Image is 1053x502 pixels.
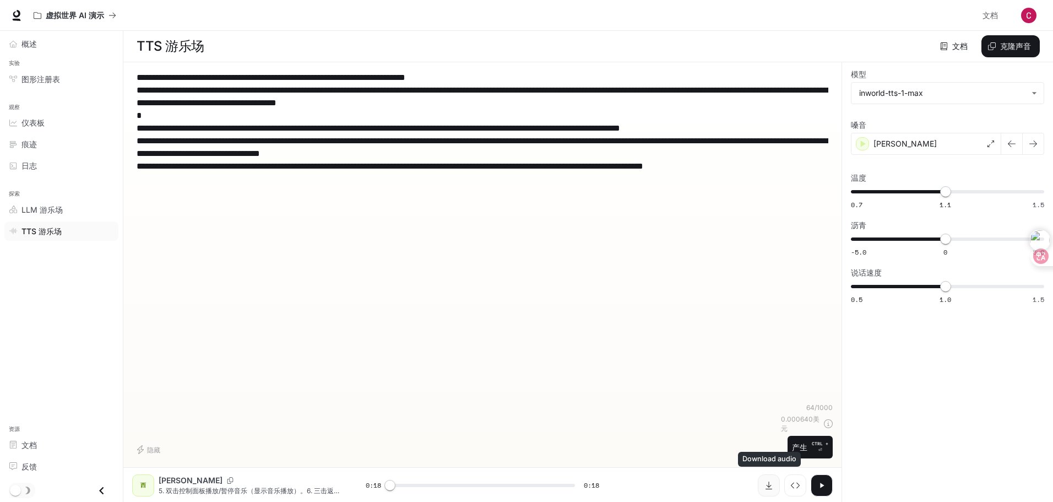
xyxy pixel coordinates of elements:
font: TTS 游乐场 [21,226,62,236]
font: inworld-tts-1-max [859,88,923,98]
img: 用户头像 [1021,8,1036,23]
a: 文档 [937,35,973,57]
button: 复制语音ID [222,477,238,484]
a: TTS 游乐场 [4,222,118,241]
font: 痕迹 [21,139,37,149]
a: 图形注册表 [4,69,118,89]
a: LLM 游乐场 [4,200,118,219]
font: 文档 [21,440,37,450]
a: 文档 [978,4,1013,26]
button: 克隆声音 [981,35,1040,57]
font: 日志 [21,161,37,170]
a: 文档 [4,435,118,455]
font: 美元 [781,415,819,433]
font: 0 [943,247,947,257]
font: 0.5 [851,295,862,304]
button: 产生CTRL +⏎ [788,436,833,458]
a: 痕迹 [4,134,118,154]
font: 反馈 [21,462,37,471]
font: 文档 [952,41,968,51]
button: 隐藏 [132,441,167,458]
font: 嗓音 [851,120,866,129]
div: Download audio [738,452,801,467]
button: 所有工作区 [29,4,121,26]
font: 1.1 [940,200,951,209]
font: 资源 [9,425,20,433]
font: 0:18 [584,481,599,490]
a: 概述 [4,34,118,53]
a: 反馈 [4,457,118,476]
button: 关闭抽屉 [89,479,114,502]
font: 1.5 [1033,295,1044,304]
font: TTS 游乐场 [137,38,204,54]
a: 日志 [4,156,118,175]
font: 观察 [9,104,20,111]
div: inworld-tts-1-max [851,83,1044,104]
font: 0:18 [366,481,381,490]
font: 西 [140,482,146,488]
font: [PERSON_NAME] [159,476,222,485]
font: 实验 [9,60,20,67]
font: 仪表板 [21,118,45,127]
font: ⏎ [818,447,822,452]
font: 产生 [792,442,807,452]
font: 克隆声音 [1000,41,1031,51]
font: 说话速度 [851,268,882,277]
button: 下载音频 [758,474,780,496]
font: 文档 [983,10,998,20]
button: 检查 [784,474,806,496]
font: 隐藏 [147,446,160,454]
font: 探索 [9,190,20,197]
font: 温度 [851,173,866,182]
font: 1.0 [940,295,951,304]
font: 概述 [21,39,37,48]
button: 用户头像 [1018,4,1040,26]
font: 64/1000 [806,403,833,412]
font: 模型 [851,69,866,79]
font: 0.000640 [781,415,813,423]
font: 沥青 [851,220,866,230]
font: 虚拟世界 AI 演示 [46,10,104,20]
font: CTRL + [812,441,828,446]
a: 仪表板 [4,113,118,132]
font: 图形注册表 [21,74,60,84]
font: -5.0 [851,247,866,257]
span: 暗模式切换 [10,484,21,496]
font: 0.7 [851,200,862,209]
font: [PERSON_NAME] [873,139,937,148]
font: 1.5 [1033,200,1044,209]
font: LLM 游乐场 [21,205,63,214]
